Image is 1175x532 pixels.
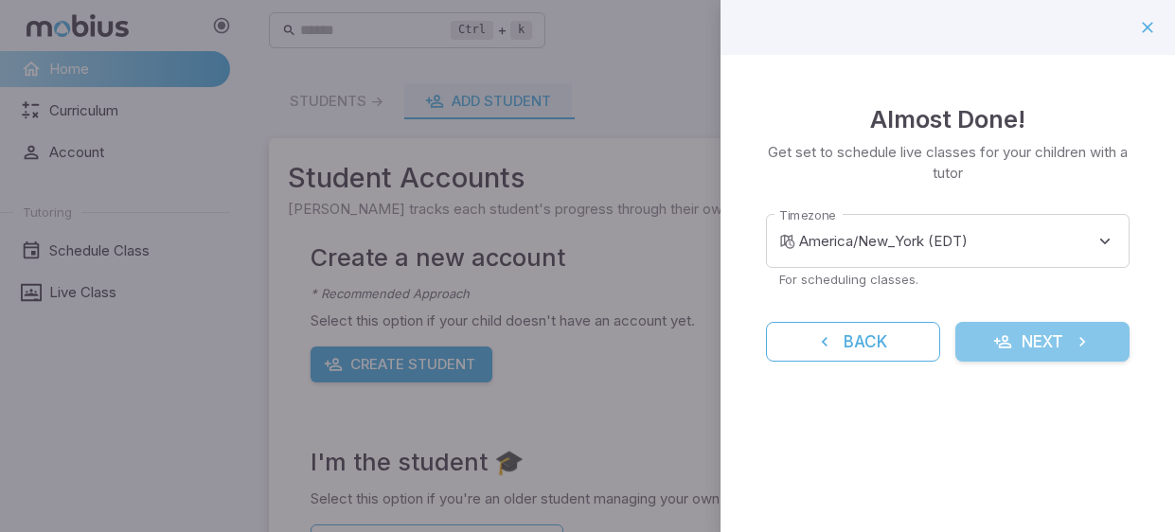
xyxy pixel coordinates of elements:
[766,322,940,362] button: Back
[779,206,836,224] label: Timezone
[955,322,1130,362] button: Next
[779,271,1116,288] p: For scheduling classes.
[766,142,1130,184] p: Get set to schedule live classes for your children with a tutor
[799,214,1130,268] div: America/New_York (EDT)
[870,100,1025,138] h4: Almost Done!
